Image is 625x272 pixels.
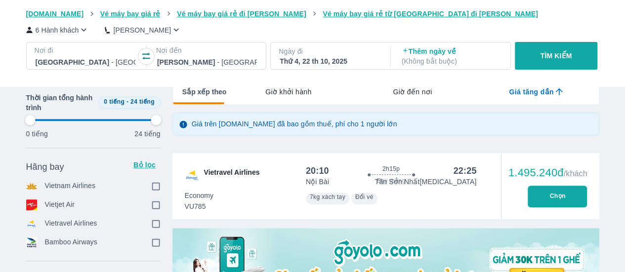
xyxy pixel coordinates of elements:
[528,186,587,207] button: Chọn
[541,51,572,61] p: TÌM KIẾM
[393,87,432,97] span: Giờ đến nơi
[130,98,155,105] span: 24 tiếng
[265,87,311,97] span: Giờ khởi hành
[45,237,97,248] p: Bamboo Airways
[100,10,161,18] span: Vé máy bay giá rẻ
[35,45,136,55] p: Nơi đi
[185,191,213,200] span: Economy
[134,129,160,139] p: 24 tiếng
[402,56,501,66] p: ( Không bắt buộc )
[104,98,125,105] span: 0 tiếng
[113,25,171,35] p: [PERSON_NAME]
[26,93,94,113] span: Thời gian tổng hành trình
[26,10,84,18] span: [DOMAIN_NAME]
[375,177,477,187] p: Tân Sơn Nhất [MEDICAL_DATA]
[45,218,97,229] p: Vietravel Airlines
[185,201,213,211] span: VU785
[26,129,48,139] p: 0 tiếng
[182,87,227,97] span: Sắp xếp theo
[133,160,157,170] p: Bỏ lọc
[204,167,260,183] span: Vietravel Airlines
[509,87,553,97] span: Giá tăng dần
[306,177,329,187] p: Nội Bài
[280,56,379,66] div: Thứ 4, 22 th 10, 2025
[156,45,258,55] p: Nơi đến
[355,194,374,200] span: Đổi vé
[129,157,161,173] button: Bỏ lọc
[184,167,200,183] img: VU
[26,161,64,173] span: Hãng bay
[36,25,79,35] p: 6 Hành khách
[515,42,597,70] button: TÌM KIẾM
[453,165,476,177] div: 22:25
[563,169,587,178] span: /khách
[105,25,181,35] button: [PERSON_NAME]
[26,25,89,35] button: 6 Hành khách
[192,119,397,129] p: Giá trên [DOMAIN_NAME] đã bao gồm thuế, phí cho 1 người lớn
[45,181,96,192] p: Vietnam Airlines
[402,46,501,66] p: Thêm ngày về
[323,10,538,18] span: Vé máy bay giá rẻ từ [GEOGRAPHIC_DATA] đi [PERSON_NAME]
[310,194,345,200] span: 7kg xách tay
[306,165,329,177] div: 20:10
[226,81,598,102] div: lab API tabs example
[45,199,75,210] p: Vietjet Air
[279,46,380,56] p: Ngày đi
[382,165,400,173] span: 2h15p
[126,98,128,105] span: -
[26,9,599,19] nav: breadcrumb
[508,167,587,179] div: 1.495.240đ
[177,10,306,18] span: Vé máy bay giá rẻ đi [PERSON_NAME]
